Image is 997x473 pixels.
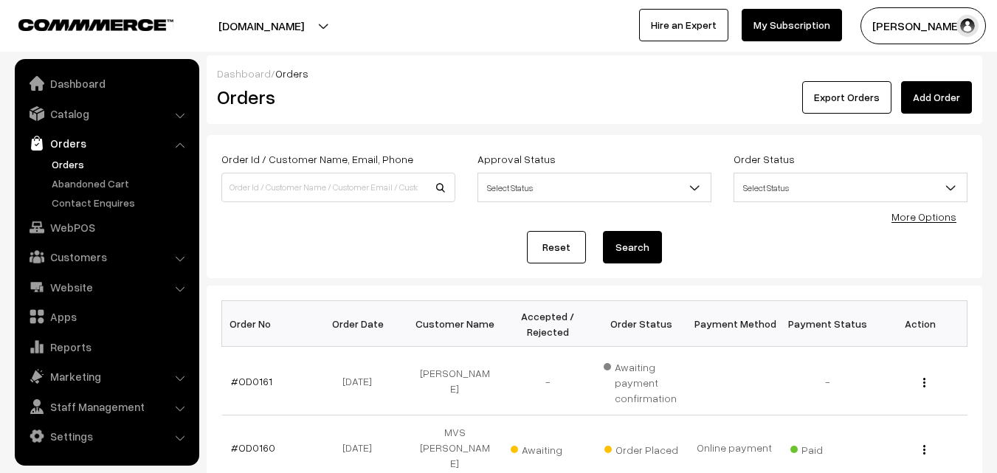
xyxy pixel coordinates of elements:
label: Order Id / Customer Name, Email, Phone [221,151,413,167]
button: [PERSON_NAME] [860,7,986,44]
button: Export Orders [802,81,891,114]
span: Paid [790,438,864,458]
th: Order Status [595,301,688,347]
img: user [956,15,979,37]
span: Select Status [734,173,967,202]
td: [PERSON_NAME] [408,347,501,415]
a: WebPOS [18,214,194,241]
a: Staff Management [18,393,194,420]
a: Reports [18,334,194,360]
span: Select Status [477,173,711,202]
a: Abandoned Cart [48,176,194,191]
th: Payment Method [688,301,781,347]
span: Awaiting payment confirmation [604,356,679,406]
span: Order Placed [604,438,678,458]
td: - [501,347,594,415]
th: Accepted / Rejected [501,301,594,347]
a: COMMMERCE [18,15,148,32]
button: Search [603,231,662,263]
img: Menu [923,378,925,387]
span: Select Status [478,175,711,201]
a: More Options [891,210,956,223]
a: Orders [18,130,194,156]
span: Orders [275,67,308,80]
span: Awaiting [511,438,584,458]
th: Customer Name [408,301,501,347]
a: Settings [18,423,194,449]
a: #OD0160 [231,441,275,454]
a: Orders [48,156,194,172]
td: - [781,347,874,415]
a: Customers [18,244,194,270]
a: #OD0161 [231,375,272,387]
a: Add Order [901,81,972,114]
a: Marketing [18,363,194,390]
a: Dashboard [217,67,271,80]
a: Reset [527,231,586,263]
h2: Orders [217,86,454,108]
img: Menu [923,445,925,455]
a: Website [18,274,194,300]
label: Order Status [734,151,795,167]
input: Order Id / Customer Name / Customer Email / Customer Phone [221,173,455,202]
a: My Subscription [742,9,842,41]
th: Order No [222,301,315,347]
th: Order Date [315,301,408,347]
a: Contact Enquires [48,195,194,210]
th: Action [874,301,967,347]
a: Catalog [18,100,194,127]
th: Payment Status [781,301,874,347]
button: [DOMAIN_NAME] [167,7,356,44]
img: COMMMERCE [18,19,173,30]
label: Approval Status [477,151,556,167]
a: Apps [18,303,194,330]
div: / [217,66,972,81]
td: [DATE] [315,347,408,415]
span: Select Status [734,175,967,201]
a: Dashboard [18,70,194,97]
a: Hire an Expert [639,9,728,41]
